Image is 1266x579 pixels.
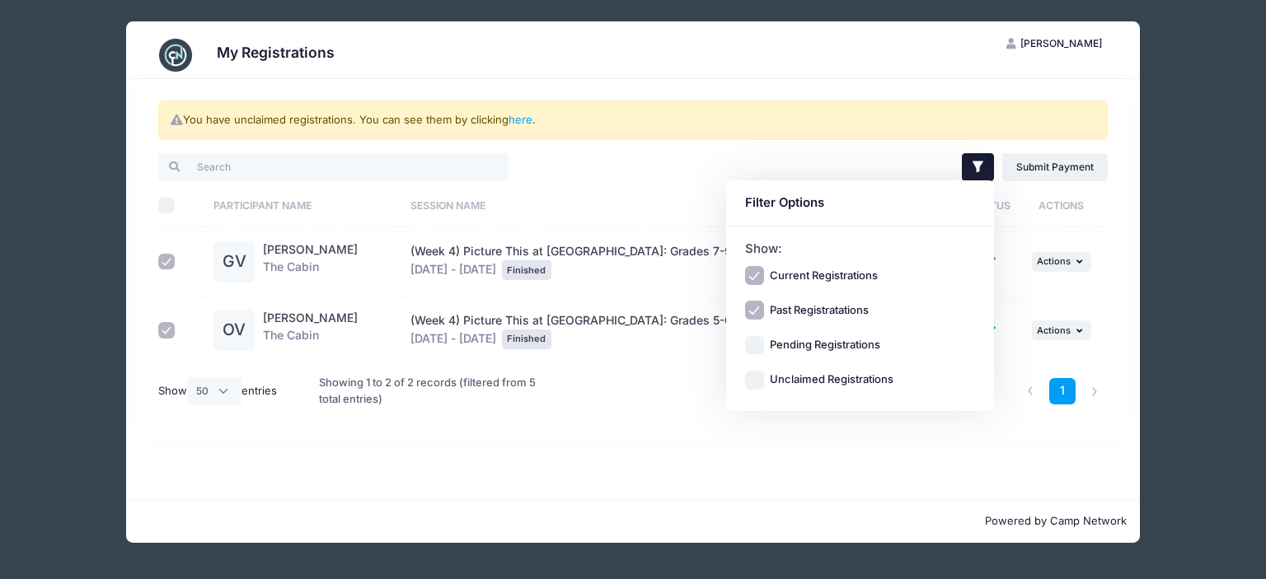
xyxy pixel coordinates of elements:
[1002,153,1109,181] a: Submit Payment
[1049,378,1076,405] a: 1
[410,312,898,349] div: [DATE] - [DATE]
[410,244,804,258] span: (Week 4) Picture This at [GEOGRAPHIC_DATA]: Grades 7-9 (1 PM-4 PM)
[159,39,192,72] img: CampNetwork
[158,377,277,405] label: Show entries
[502,329,551,349] div: Finished
[410,243,898,280] div: [DATE] - [DATE]
[158,184,206,227] th: Select All
[213,241,255,282] div: GV
[206,184,403,227] th: Participant Name: activate to sort column ascending
[187,377,241,405] select: Showentries
[263,310,358,351] div: The Cabin
[745,194,976,212] div: Filter Options
[770,302,869,319] label: Past Registratations
[158,153,509,181] input: Search
[509,113,532,126] a: here
[263,242,358,256] a: [PERSON_NAME]
[1037,255,1071,267] span: Actions
[263,311,358,325] a: [PERSON_NAME]
[770,268,878,284] label: Current Registrations
[745,240,782,258] label: Show:
[213,324,255,338] a: OV
[263,241,358,282] div: The Cabin
[410,313,804,327] span: (Week 4) Picture This at [GEOGRAPHIC_DATA]: Grades 5-6 (1 PM-4 PM)
[1020,37,1102,49] span: [PERSON_NAME]
[992,30,1116,58] button: [PERSON_NAME]
[139,513,1127,530] p: Powered by Camp Network
[403,184,907,227] th: Session Name: activate to sort column ascending
[1032,320,1091,340] button: Actions
[158,100,1108,140] div: You have unclaimed registrations. You can see them by clicking .
[770,372,893,389] label: Unclaimed Registrations
[213,255,255,269] a: GV
[217,44,335,61] h3: My Registrations
[319,364,544,418] div: Showing 1 to 2 of 2 records (filtered from 5 total entries)
[213,310,255,351] div: OV
[1015,184,1108,227] th: Actions: activate to sort column ascending
[770,337,880,353] label: Pending Registrations
[1032,252,1091,272] button: Actions
[502,260,551,280] div: Finished
[1037,325,1071,336] span: Actions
